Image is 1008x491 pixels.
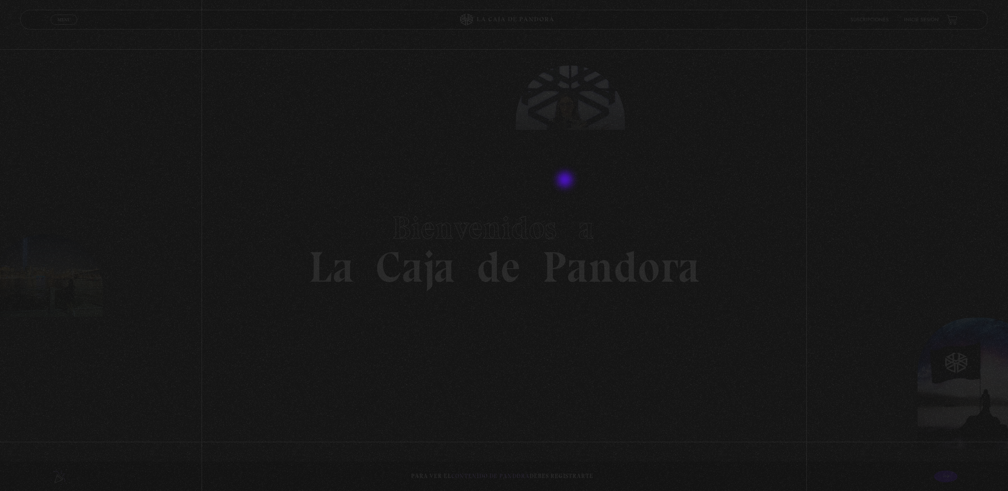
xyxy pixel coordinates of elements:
p: Para ver el debes registrarte [411,471,593,482]
span: Bienvenidos a [392,209,616,247]
h1: La Caja de Pandora [309,202,700,289]
span: Menu [57,17,70,22]
a: Suscripciones [850,18,889,22]
span: Cerrar [55,24,73,30]
a: View your shopping cart [947,14,958,25]
span: contenido de Pandora [451,473,530,480]
a: Inicie sesión [904,18,939,22]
